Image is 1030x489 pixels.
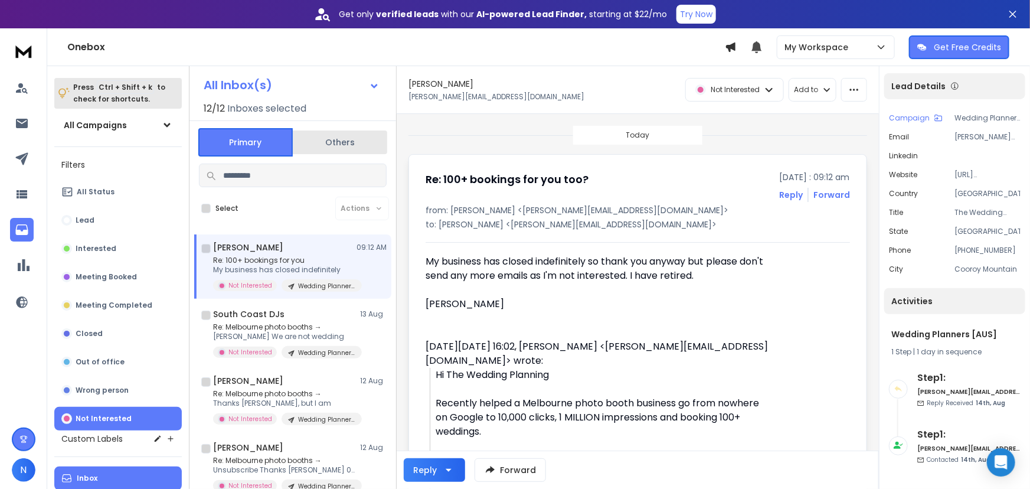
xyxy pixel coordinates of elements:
div: | [891,347,1018,357]
p: 09:12 AM [357,243,387,252]
button: Primary [198,128,293,157]
button: Others [293,129,387,155]
img: logo [12,40,35,62]
button: Campaign [889,113,943,123]
button: Closed [54,322,182,345]
button: Meeting Booked [54,265,182,289]
p: Not Interested [76,414,132,423]
p: to: [PERSON_NAME] <[PERSON_NAME][EMAIL_ADDRESS][DOMAIN_NAME]> [426,219,850,230]
p: [GEOGRAPHIC_DATA] [954,189,1021,198]
p: Wedding Planners [AUS] [298,282,355,291]
p: Meeting Completed [76,301,152,310]
button: Meeting Completed [54,294,182,317]
div: [DATE][DATE] 16:02, [PERSON_NAME] <[PERSON_NAME][EMAIL_ADDRESS][DOMAIN_NAME]> wrote: [426,340,770,368]
button: Out of office [54,350,182,374]
p: Re: Melbourne photo booths → [213,322,355,332]
p: Wedding Planners [AUS] [954,113,1021,123]
p: Wrong person [76,386,129,395]
h6: [PERSON_NAME][EMAIL_ADDRESS][DOMAIN_NAME] [917,387,1021,396]
p: Press to check for shortcuts. [73,81,165,105]
p: [GEOGRAPHIC_DATA] [954,227,1021,236]
p: 12 Aug [360,443,387,452]
p: Re: Melbourne photo booths → [213,456,355,465]
span: 14th, Aug [976,399,1005,407]
p: Not Interested [228,415,272,423]
p: Meeting Booked [76,272,137,282]
p: [PERSON_NAME][EMAIL_ADDRESS][DOMAIN_NAME] [954,132,1021,142]
p: All Status [77,187,115,197]
button: Reply [404,458,465,482]
p: website [889,170,917,180]
p: country [889,189,918,198]
p: state [889,227,908,236]
button: Wrong person [54,379,182,402]
span: 1 Step [891,347,911,357]
p: Re: 100+ bookings for you [213,256,355,265]
div: Hi The Wedding Planning [436,368,770,382]
p: Wedding Planners [AUS] [298,415,355,424]
p: Contacted [927,455,990,464]
div: Activities [884,288,1025,314]
p: Lead [76,216,94,225]
button: Get Free Credits [909,35,1009,59]
p: 13 Aug [360,309,387,319]
p: title [889,208,903,217]
p: The Wedding Planning [954,208,1021,217]
h6: Step 1 : [917,428,1021,442]
button: Forward [475,458,546,482]
p: Closed [76,329,103,338]
div: Open Intercom Messenger [987,448,1015,477]
p: city [889,265,903,274]
div: [PERSON_NAME] [426,297,770,311]
p: Inbox [77,474,97,483]
h1: Re: 100+ bookings for you too? [426,171,588,188]
h1: Onebox [67,40,725,54]
button: All Inbox(s) [194,73,389,97]
h3: Filters [54,157,182,173]
p: Add to [794,85,818,94]
p: Today [626,131,650,140]
p: Lead Details [891,80,946,92]
p: Interested [76,244,116,253]
button: N [12,458,35,482]
span: Ctrl + Shift + k [97,80,154,94]
p: Wedding Planners [AUS] [298,348,355,357]
div: Forward [813,189,850,201]
h6: Step 1 : [917,371,1021,385]
p: [URL][DOMAIN_NAME] [954,170,1021,180]
button: All Status [54,180,182,204]
button: Try Now [676,5,716,24]
h3: Custom Labels [61,433,123,445]
p: Try Now [680,8,712,20]
p: Not Interested [228,281,272,290]
p: Email [889,132,909,142]
p: My business has closed indefinitely [213,265,355,275]
button: Not Interested [54,407,182,431]
button: Interested [54,237,182,260]
p: [PERSON_NAME] We are not wedding [213,332,355,341]
p: from: [PERSON_NAME] <[PERSON_NAME][EMAIL_ADDRESS][DOMAIN_NAME]> [426,204,850,216]
p: 12 Aug [360,376,387,386]
p: Get only with our starting at $22/mo [339,8,667,20]
h1: [PERSON_NAME] [213,242,283,253]
h1: [PERSON_NAME] [213,442,283,454]
p: Campaign [889,113,930,123]
p: [PHONE_NUMBER] [954,246,1021,255]
span: 12 / 12 [204,102,225,116]
div: Recently helped a Melbourne photo booth business go from nowhere on Google to 10,000 clicks, 1 MI... [436,396,770,439]
span: 14th, Aug [961,455,990,464]
h1: South Coast DJs [213,308,285,320]
h1: [PERSON_NAME] [213,375,283,387]
p: [PERSON_NAME][EMAIL_ADDRESS][DOMAIN_NAME] [408,92,584,102]
p: Thanks [PERSON_NAME], but I am [213,399,355,408]
label: Select [215,204,238,213]
h1: All Inbox(s) [204,79,272,91]
h1: [PERSON_NAME] [408,78,473,90]
button: All Campaigns [54,113,182,137]
h1: Wedding Planners [AUS] [891,328,1018,340]
div: Reply [413,464,437,476]
p: Unsubscribe Thanks [PERSON_NAME] 0422984641 [DOMAIN_NAME] [213,465,355,475]
h1: All Campaigns [64,119,127,131]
